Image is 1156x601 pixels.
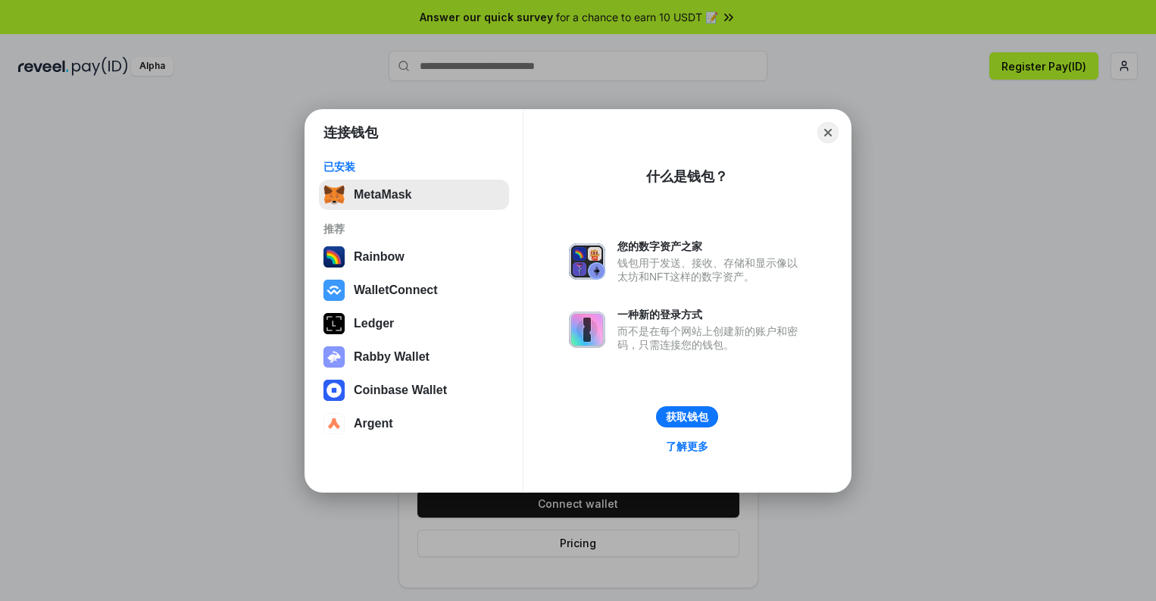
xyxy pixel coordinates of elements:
div: Coinbase Wallet [354,383,447,397]
img: svg+xml,%3Csvg%20width%3D%2228%22%20height%3D%2228%22%20viewBox%3D%220%200%2028%2028%22%20fill%3D... [323,413,345,434]
div: 获取钱包 [666,410,708,424]
button: 获取钱包 [656,406,718,427]
button: MetaMask [319,180,509,210]
button: Argent [319,408,509,439]
div: 了解更多 [666,440,708,453]
img: svg+xml,%3Csvg%20fill%3D%22none%22%20height%3D%2233%22%20viewBox%3D%220%200%2035%2033%22%20width%... [323,184,345,205]
img: svg+xml,%3Csvg%20width%3D%2228%22%20height%3D%2228%22%20viewBox%3D%220%200%2028%2028%22%20fill%3D... [323,280,345,301]
img: svg+xml,%3Csvg%20xmlns%3D%22http%3A%2F%2Fwww.w3.org%2F2000%2Fsvg%22%20fill%3D%22none%22%20viewBox... [569,243,605,280]
div: Ledger [354,317,394,330]
h1: 连接钱包 [323,124,378,142]
div: 已安装 [323,160,505,174]
button: Rabby Wallet [319,342,509,372]
div: 您的数字资产之家 [617,239,805,253]
button: Ledger [319,308,509,339]
div: Rabby Wallet [354,350,430,364]
button: WalletConnect [319,275,509,305]
a: 了解更多 [657,437,717,456]
button: Rainbow [319,242,509,272]
div: 推荐 [323,222,505,236]
div: WalletConnect [354,283,438,297]
button: Close [817,122,839,143]
div: 什么是钱包？ [646,167,728,186]
img: svg+xml,%3Csvg%20width%3D%2228%22%20height%3D%2228%22%20viewBox%3D%220%200%2028%2028%22%20fill%3D... [323,380,345,401]
div: 钱包用于发送、接收、存储和显示像以太坊和NFT这样的数字资产。 [617,256,805,283]
img: svg+xml,%3Csvg%20xmlns%3D%22http%3A%2F%2Fwww.w3.org%2F2000%2Fsvg%22%20fill%3D%22none%22%20viewBox... [323,346,345,368]
div: MetaMask [354,188,411,202]
button: Coinbase Wallet [319,375,509,405]
img: svg+xml,%3Csvg%20width%3D%22120%22%20height%3D%22120%22%20viewBox%3D%220%200%20120%20120%22%20fil... [323,246,345,268]
div: 而不是在每个网站上创建新的账户和密码，只需连接您的钱包。 [617,324,805,352]
img: svg+xml,%3Csvg%20xmlns%3D%22http%3A%2F%2Fwww.w3.org%2F2000%2Fsvg%22%20width%3D%2228%22%20height%3... [323,313,345,334]
img: svg+xml,%3Csvg%20xmlns%3D%22http%3A%2F%2Fwww.w3.org%2F2000%2Fsvg%22%20fill%3D%22none%22%20viewBox... [569,311,605,348]
div: Rainbow [354,250,405,264]
div: Argent [354,417,393,430]
div: 一种新的登录方式 [617,308,805,321]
